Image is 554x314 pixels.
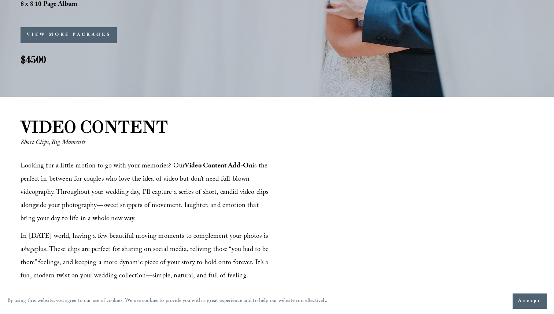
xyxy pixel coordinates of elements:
[21,161,270,225] span: Looking for a little motion to go with your memories? Our is the perfect in-between for couples w...
[21,137,85,149] em: Short Clips, Big Moments
[23,244,35,256] em: huge
[513,293,547,309] button: Accept
[21,27,117,43] button: VIEW MORE PACKAGES
[185,161,252,172] strong: Video Content Add-On
[21,117,168,137] strong: VIDEO CONTENT
[7,296,328,307] p: By using this website, you agree to our use of cookies. We use cookies to provide you with a grea...
[21,231,271,282] span: In [DATE] world, having a few beautiful moving moments to complement your photos is a plus. These...
[518,298,541,305] span: Accept
[21,53,46,66] strong: $4500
